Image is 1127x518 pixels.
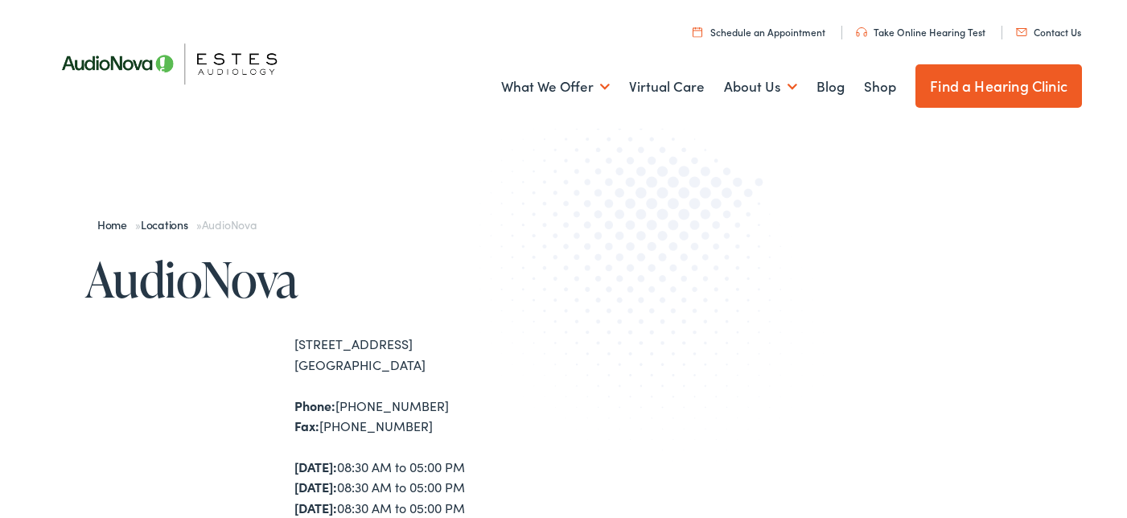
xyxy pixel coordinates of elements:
[915,64,1082,108] a: Find a Hearing Clinic
[141,216,196,232] a: Locations
[97,216,135,232] a: Home
[693,27,702,37] img: utility icon
[294,396,563,437] div: [PHONE_NUMBER] [PHONE_NUMBER]
[816,57,845,117] a: Blog
[629,57,705,117] a: Virtual Care
[1016,25,1081,39] a: Contact Us
[294,417,319,434] strong: Fax:
[1016,28,1027,36] img: utility icon
[856,27,867,37] img: utility icon
[294,499,337,516] strong: [DATE]:
[724,57,797,117] a: About Us
[97,216,257,232] span: » »
[294,458,337,475] strong: [DATE]:
[294,397,335,414] strong: Phone:
[693,25,825,39] a: Schedule an Appointment
[294,478,337,495] strong: [DATE]:
[294,334,563,375] div: [STREET_ADDRESS] [GEOGRAPHIC_DATA]
[501,57,610,117] a: What We Offer
[202,216,257,232] span: AudioNova
[856,25,985,39] a: Take Online Hearing Test
[85,253,563,306] h1: AudioNova
[864,57,896,117] a: Shop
